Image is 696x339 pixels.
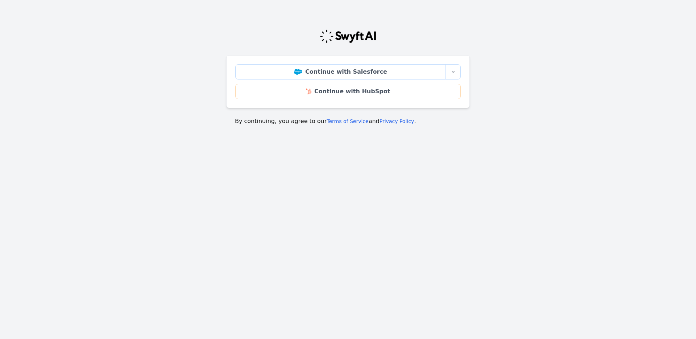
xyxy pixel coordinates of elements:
p: By continuing, you agree to our and . [235,117,461,126]
a: Continue with HubSpot [235,84,461,99]
img: Salesforce [294,69,302,75]
img: HubSpot [306,89,311,94]
a: Terms of Service [327,118,368,124]
a: Continue with Salesforce [235,64,446,79]
img: Swyft Logo [319,29,377,44]
a: Privacy Policy [380,118,414,124]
